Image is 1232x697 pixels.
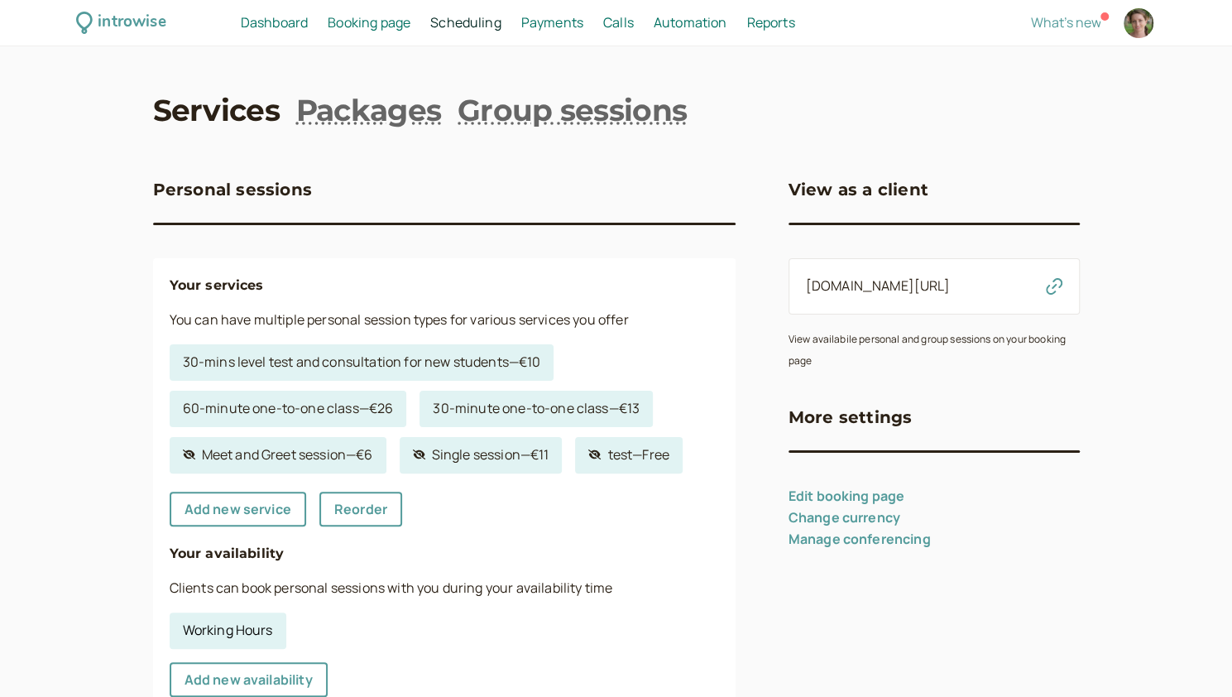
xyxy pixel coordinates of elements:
a: test—Free [575,437,682,473]
h4: Your availability [170,543,719,565]
a: Edit booking page [789,487,905,505]
a: Scheduling [430,12,501,34]
button: What's new [1031,15,1101,30]
a: Packages [296,89,441,131]
a: Single session—€11 [400,437,563,473]
a: Calls [603,12,634,34]
a: Add new service [170,492,306,526]
a: Working Hours [170,613,286,649]
a: Booking page [328,12,410,34]
h4: Your services [170,275,719,296]
a: Change currency [789,508,900,526]
p: You can have multiple personal session types for various services you offer [170,310,719,331]
span: Booking page [328,13,410,31]
a: Reorder [319,492,402,526]
small: View availabile personal and group sessions on your booking page [789,332,1066,368]
a: 30-minute one-to-one class—€13 [419,391,653,427]
span: What's new [1031,13,1101,31]
a: Automation [654,12,727,34]
a: Payments [521,12,583,34]
iframe: Chat Widget [1149,618,1232,697]
p: Clients can book personal sessions with you during your availability time [170,578,719,599]
span: Calls [603,13,634,31]
div: introwise [98,10,165,36]
a: Reports [746,12,794,34]
a: introwise [76,10,166,36]
span: Scheduling [430,13,501,31]
span: Payments [521,13,583,31]
span: Automation [654,13,727,31]
a: Services [153,89,280,131]
h3: More settings [789,404,913,430]
h3: Personal sessions [153,176,312,203]
span: Reports [746,13,794,31]
a: Manage conferencing [789,530,931,548]
a: Dashboard [241,12,308,34]
a: 60-minute one-to-one class—€26 [170,391,407,427]
a: Add new availability [170,662,328,697]
a: 30-mins level test and consultation for new students—€10 [170,344,554,381]
h3: View as a client [789,176,928,203]
a: Group sessions [458,89,687,131]
span: Dashboard [241,13,308,31]
a: [DOMAIN_NAME][URL] [806,276,951,295]
a: Account [1121,6,1156,41]
a: Meet and Greet session—€6 [170,437,386,473]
